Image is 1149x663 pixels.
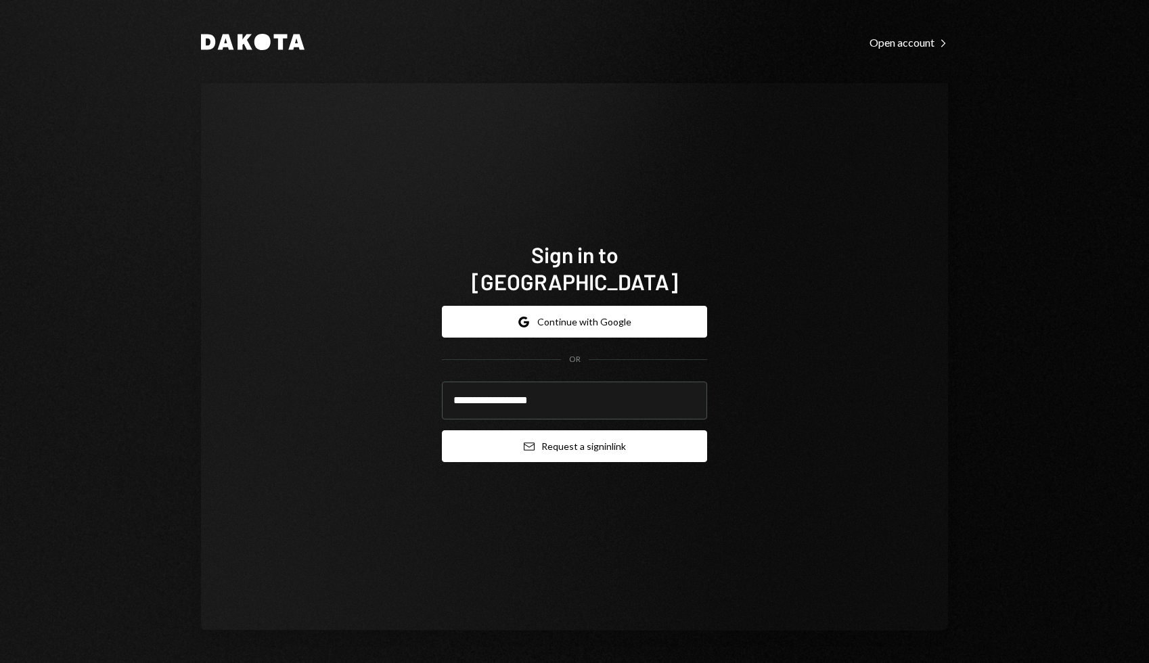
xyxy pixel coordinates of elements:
button: Continue with Google [442,306,707,338]
div: Open account [870,36,948,49]
button: Request a signinlink [442,430,707,462]
a: Open account [870,35,948,49]
h1: Sign in to [GEOGRAPHIC_DATA] [442,241,707,295]
div: OR [569,354,581,365]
